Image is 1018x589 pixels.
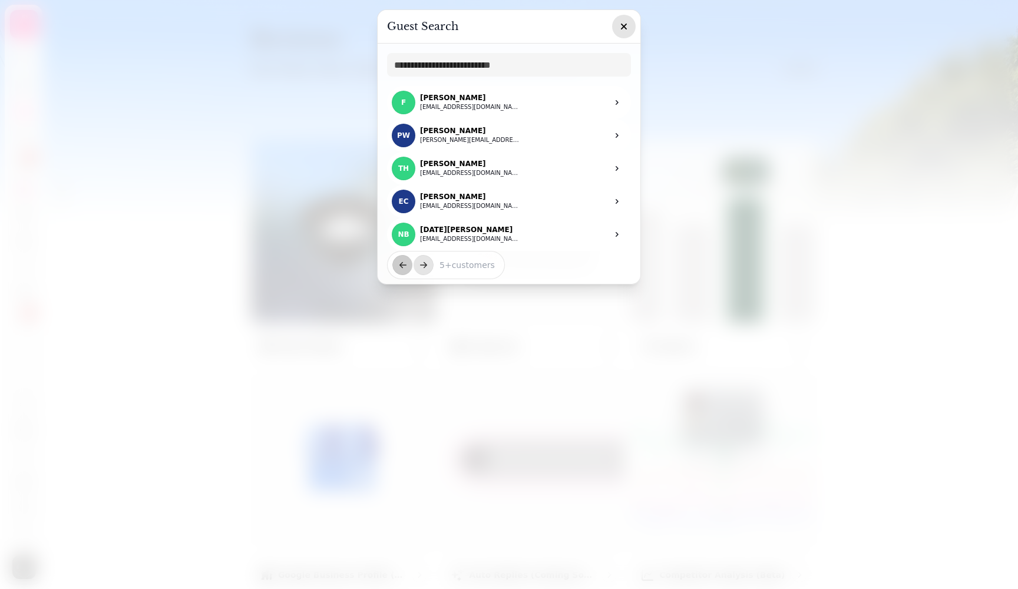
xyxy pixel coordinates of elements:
[420,201,520,211] button: [EMAIL_ADDRESS][DOMAIN_NAME]
[392,255,412,275] button: back
[398,164,409,173] span: TH
[420,93,520,102] p: [PERSON_NAME]
[420,126,520,135] p: [PERSON_NAME]
[397,131,410,140] span: PW
[387,119,631,152] a: P WPW[PERSON_NAME][PERSON_NAME][EMAIL_ADDRESS][PERSON_NAME][DOMAIN_NAME]
[420,225,520,234] p: [DATE][PERSON_NAME]
[387,152,631,185] a: T HTH[PERSON_NAME][EMAIL_ADDRESS][DOMAIN_NAME]
[430,259,495,271] p: 5 + customers
[387,185,631,218] a: E CEC[PERSON_NAME][EMAIL_ADDRESS][DOMAIN_NAME]
[420,234,520,244] button: [EMAIL_ADDRESS][DOMAIN_NAME]
[420,102,520,112] button: [EMAIL_ADDRESS][DOMAIN_NAME]
[401,98,406,107] span: F
[387,19,631,34] h3: Guest Search
[420,159,520,168] p: [PERSON_NAME]
[420,168,520,178] button: [EMAIL_ADDRESS][DOMAIN_NAME]
[387,218,631,251] a: N BNB[DATE][PERSON_NAME][EMAIL_ADDRESS][DOMAIN_NAME]
[398,197,408,206] span: EC
[420,135,520,145] button: [PERSON_NAME][EMAIL_ADDRESS][PERSON_NAME][DOMAIN_NAME]
[414,255,434,275] button: next
[420,192,520,201] p: [PERSON_NAME]
[387,86,631,119] a: F .F[PERSON_NAME][EMAIL_ADDRESS][DOMAIN_NAME]
[398,230,409,239] span: NB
